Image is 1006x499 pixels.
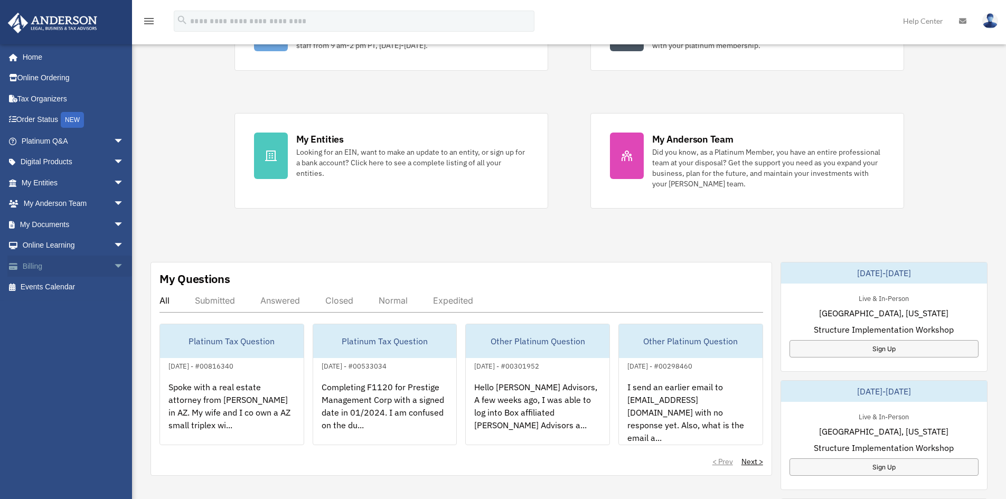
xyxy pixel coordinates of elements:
[819,307,948,319] span: [GEOGRAPHIC_DATA], [US_STATE]
[143,18,155,27] a: menu
[160,324,304,358] div: Platinum Tax Question
[619,324,763,358] div: Other Platinum Question
[296,147,529,178] div: Looking for an EIN, want to make an update to an entity, or sign up for a bank account? Click her...
[789,458,979,476] a: Sign Up
[379,295,408,306] div: Normal
[313,360,395,371] div: [DATE] - #00533034
[159,295,170,306] div: All
[619,372,763,455] div: I send an earlier email to [EMAIL_ADDRESS][DOMAIN_NAME] with no response yet. Also, what is the e...
[7,46,135,68] a: Home
[982,13,998,29] img: User Pic
[789,340,979,357] a: Sign Up
[7,130,140,152] a: Platinum Q&Aarrow_drop_down
[325,295,353,306] div: Closed
[114,193,135,215] span: arrow_drop_down
[296,133,344,146] div: My Entities
[619,360,701,371] div: [DATE] - #00298460
[590,113,904,209] a: My Anderson Team Did you know, as a Platinum Member, you have an entire professional team at your...
[5,13,100,33] img: Anderson Advisors Platinum Portal
[159,324,304,445] a: Platinum Tax Question[DATE] - #00816340Spoke with a real estate attorney from [PERSON_NAME] in AZ...
[159,271,230,287] div: My Questions
[466,372,609,455] div: Hello [PERSON_NAME] Advisors, A few weeks ago, I was able to log into Box affiliated [PERSON_NAME...
[850,292,917,303] div: Live & In-Person
[7,68,140,89] a: Online Ordering
[313,324,457,358] div: Platinum Tax Question
[7,109,140,131] a: Order StatusNEW
[7,214,140,235] a: My Documentsarrow_drop_down
[618,324,763,445] a: Other Platinum Question[DATE] - #00298460I send an earlier email to [EMAIL_ADDRESS][DOMAIN_NAME] ...
[176,14,188,26] i: search
[781,262,987,284] div: [DATE]-[DATE]
[7,172,140,193] a: My Entitiesarrow_drop_down
[7,152,140,173] a: Digital Productsarrow_drop_down
[465,324,610,445] a: Other Platinum Question[DATE] - #00301952Hello [PERSON_NAME] Advisors, A few weeks ago, I was abl...
[114,256,135,277] span: arrow_drop_down
[466,324,609,358] div: Other Platinum Question
[814,323,954,336] span: Structure Implementation Workshop
[781,381,987,402] div: [DATE]-[DATE]
[114,235,135,257] span: arrow_drop_down
[313,372,457,455] div: Completing F1120 for Prestige Management Corp with a signed date in 01/2024. I am confused on the...
[652,147,885,189] div: Did you know, as a Platinum Member, you have an entire professional team at your disposal? Get th...
[114,130,135,152] span: arrow_drop_down
[114,152,135,173] span: arrow_drop_down
[466,360,548,371] div: [DATE] - #00301952
[819,425,948,438] span: [GEOGRAPHIC_DATA], [US_STATE]
[143,15,155,27] i: menu
[741,456,763,467] a: Next >
[160,372,304,455] div: Spoke with a real estate attorney from [PERSON_NAME] in AZ. My wife and I co own a AZ small tripl...
[195,295,235,306] div: Submitted
[61,112,84,128] div: NEW
[814,441,954,454] span: Structure Implementation Workshop
[313,324,457,445] a: Platinum Tax Question[DATE] - #00533034Completing F1120 for Prestige Management Corp with a signe...
[114,214,135,236] span: arrow_drop_down
[7,193,140,214] a: My Anderson Teamarrow_drop_down
[114,172,135,194] span: arrow_drop_down
[7,277,140,298] a: Events Calendar
[850,410,917,421] div: Live & In-Person
[7,256,140,277] a: Billingarrow_drop_down
[260,295,300,306] div: Answered
[160,360,242,371] div: [DATE] - #00816340
[7,235,140,256] a: Online Learningarrow_drop_down
[433,295,473,306] div: Expedited
[652,133,734,146] div: My Anderson Team
[7,88,140,109] a: Tax Organizers
[234,113,548,209] a: My Entities Looking for an EIN, want to make an update to an entity, or sign up for a bank accoun...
